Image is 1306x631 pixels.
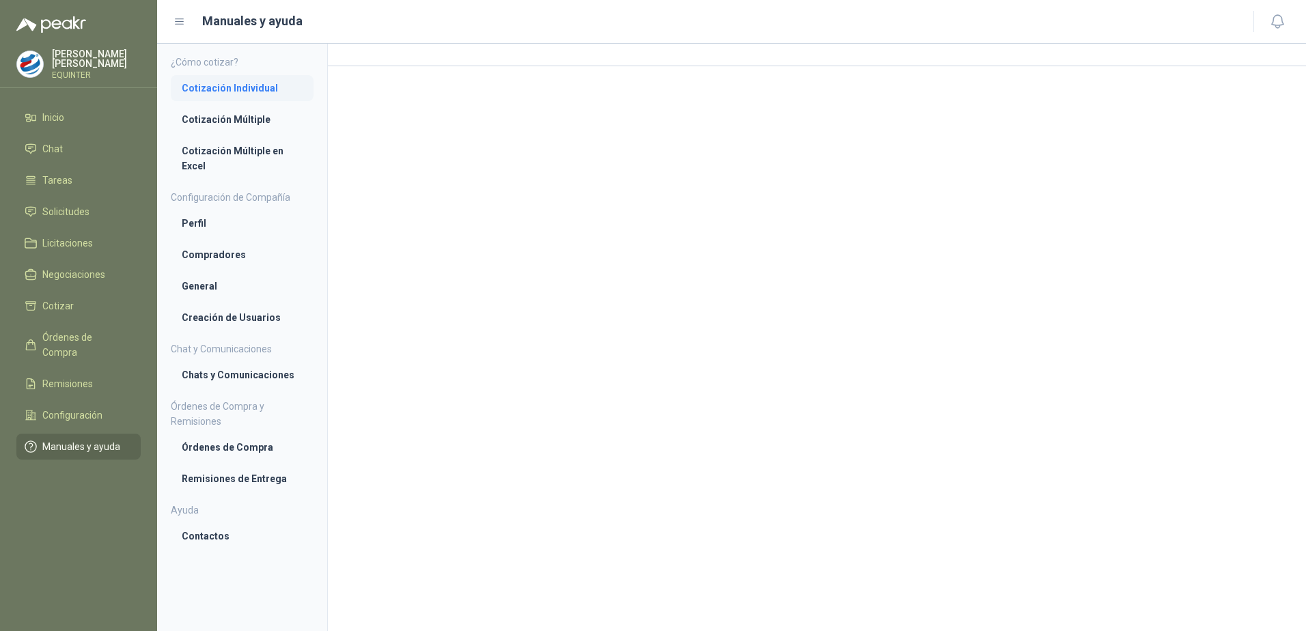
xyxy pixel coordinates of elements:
[16,167,141,193] a: Tareas
[182,247,303,262] li: Compradores
[171,210,314,236] a: Perfil
[171,466,314,492] a: Remisiones de Entrega
[182,471,303,486] li: Remisiones de Entrega
[16,199,141,225] a: Solicitudes
[202,12,303,31] h1: Manuales y ayuda
[171,399,314,429] h4: Órdenes de Compra y Remisiones
[182,279,303,294] li: General
[16,230,141,256] a: Licitaciones
[182,529,303,544] li: Contactos
[182,143,303,173] li: Cotización Múltiple en Excel
[182,81,303,96] li: Cotización Individual
[182,310,303,325] li: Creación de Usuarios
[42,376,93,391] span: Remisiones
[42,267,105,282] span: Negociaciones
[42,330,128,360] span: Órdenes de Compra
[171,55,314,70] h4: ¿Cómo cotizar?
[42,439,120,454] span: Manuales y ayuda
[16,136,141,162] a: Chat
[171,341,314,356] h4: Chat y Comunicaciones
[16,324,141,365] a: Órdenes de Compra
[171,138,314,179] a: Cotización Múltiple en Excel
[42,141,63,156] span: Chat
[171,75,314,101] a: Cotización Individual
[171,273,314,299] a: General
[16,402,141,428] a: Configuración
[16,16,86,33] img: Logo peakr
[42,236,93,251] span: Licitaciones
[42,408,102,423] span: Configuración
[42,173,72,188] span: Tareas
[171,190,314,205] h4: Configuración de Compañía
[171,107,314,132] a: Cotización Múltiple
[16,434,141,460] a: Manuales y ayuda
[52,49,141,68] p: [PERSON_NAME] [PERSON_NAME]
[182,112,303,127] li: Cotización Múltiple
[171,362,314,388] a: Chats y Comunicaciones
[171,523,314,549] a: Contactos
[42,110,64,125] span: Inicio
[182,216,303,231] li: Perfil
[17,51,43,77] img: Company Logo
[16,293,141,319] a: Cotizar
[42,298,74,313] span: Cotizar
[16,371,141,397] a: Remisiones
[16,262,141,288] a: Negociaciones
[171,242,314,268] a: Compradores
[171,305,314,331] a: Creación de Usuarios
[171,434,314,460] a: Órdenes de Compra
[52,71,141,79] p: EQUINTER
[16,104,141,130] a: Inicio
[182,367,303,382] li: Chats y Comunicaciones
[42,204,89,219] span: Solicitudes
[171,503,314,518] h4: Ayuda
[182,440,303,455] li: Órdenes de Compra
